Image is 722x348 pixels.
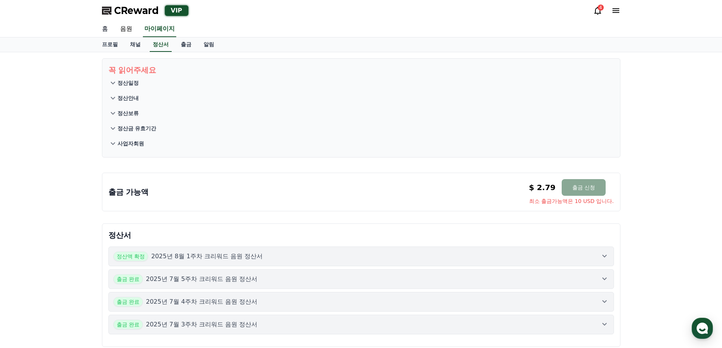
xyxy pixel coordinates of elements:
button: 정산보류 [108,106,614,121]
span: 정산액 확정 [113,251,148,261]
button: 출금 신청 [562,179,606,196]
span: 출금 완료 [113,274,143,284]
p: $ 2.79 [529,182,556,193]
p: 정산보류 [117,109,139,117]
a: CReward [102,5,159,17]
button: 사업자회원 [108,136,614,151]
a: 홈 [2,240,50,259]
a: 마이페이지 [143,21,176,37]
a: 설정 [98,240,146,259]
p: 사업자회원 [117,140,144,147]
p: 정산일정 [117,79,139,87]
a: 프로필 [96,37,124,52]
span: 출금 완료 [113,297,143,307]
button: 출금 완료 2025년 7월 5주차 크리워드 음원 정산서 [108,269,614,289]
span: 설정 [117,251,126,257]
a: 알림 [197,37,220,52]
span: 홈 [24,251,28,257]
a: 대화 [50,240,98,259]
button: 정산액 확정 2025년 8월 1주차 크리워드 음원 정산서 [108,247,614,266]
a: 채널 [124,37,147,52]
a: 홈 [96,21,114,37]
div: 4 [598,5,604,11]
p: 2025년 8월 1주차 크리워드 음원 정산서 [151,252,263,261]
span: CReward [114,5,159,17]
p: 정산금 유효기간 [117,125,157,132]
a: 출금 [175,37,197,52]
p: 정산안내 [117,94,139,102]
p: 2025년 7월 4주차 크리워드 음원 정산서 [146,297,258,306]
button: 정산안내 [108,91,614,106]
button: 정산금 유효기간 [108,121,614,136]
button: 출금 완료 2025년 7월 4주차 크리워드 음원 정산서 [108,292,614,312]
button: 출금 완료 2025년 7월 3주차 크리워드 음원 정산서 [108,315,614,334]
span: 최소 출금가능액은 10 USD 입니다. [529,197,614,205]
p: 2025년 7월 5주차 크리워드 음원 정산서 [146,275,258,284]
a: 정산서 [150,37,172,52]
p: 출금 가능액 [108,187,149,197]
button: 정산일정 [108,75,614,91]
a: 4 [593,6,602,15]
span: 대화 [69,252,78,258]
p: 정산서 [108,230,614,240]
div: VIP [165,5,188,16]
p: 2025년 7월 3주차 크리워드 음원 정산서 [146,320,258,329]
a: 음원 [114,21,138,37]
span: 출금 완료 [113,320,143,329]
p: 꼭 읽어주세요 [108,65,614,75]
